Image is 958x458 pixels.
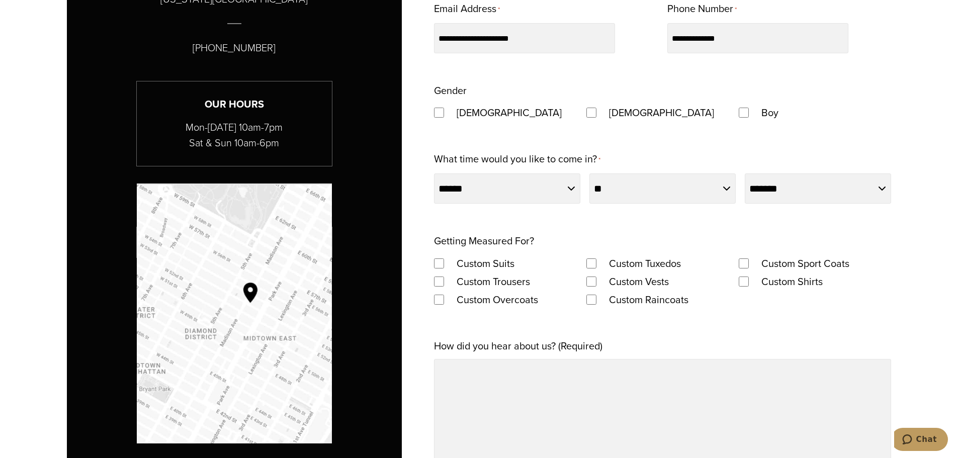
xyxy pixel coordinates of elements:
[137,97,332,112] h3: Our Hours
[599,291,699,309] label: Custom Raincoats
[193,40,276,56] p: [PHONE_NUMBER]
[447,291,548,309] label: Custom Overcoats
[137,184,332,443] a: Map to Alan David Custom
[751,104,789,122] label: Boy
[751,272,833,291] label: Custom Shirts
[599,254,691,272] label: Custom Tuxedos
[137,184,332,443] img: Google map with pin showing Alan David location at Madison Avenue & 53rd Street NY
[434,232,534,250] legend: Getting Measured For?
[447,254,525,272] label: Custom Suits
[137,120,332,151] p: Mon-[DATE] 10am-7pm Sat & Sun 10am-6pm
[751,254,859,272] label: Custom Sport Coats
[434,337,602,355] label: How did you hear about us? (Required)
[447,272,540,291] label: Custom Trousers
[447,104,572,122] label: [DEMOGRAPHIC_DATA]
[434,150,600,169] label: What time would you like to come in?
[434,81,467,100] legend: Gender
[599,272,679,291] label: Custom Vests
[599,104,724,122] label: [DEMOGRAPHIC_DATA]
[894,428,948,453] iframe: Opens a widget where you can chat to one of our agents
